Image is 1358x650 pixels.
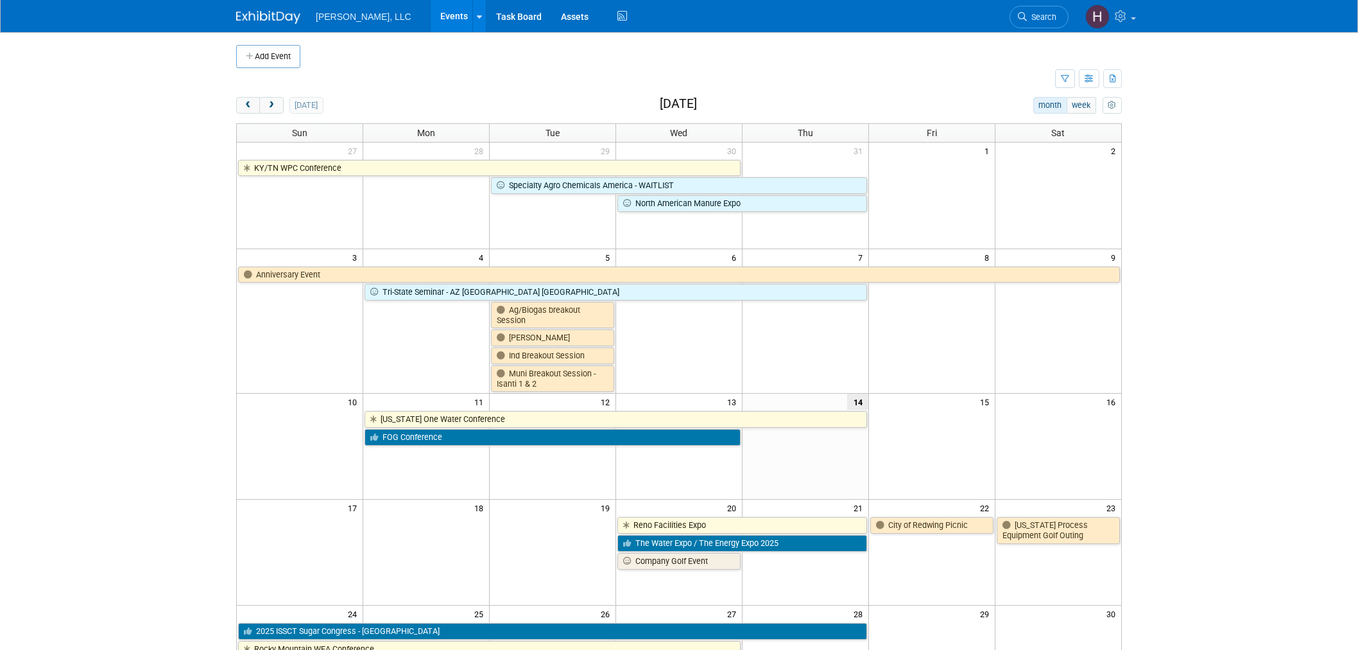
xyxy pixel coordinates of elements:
span: 25 [473,606,489,622]
a: [PERSON_NAME] [491,329,614,346]
span: 22 [979,500,995,516]
span: 29 [979,606,995,622]
span: Fri [927,128,937,138]
span: 8 [983,249,995,265]
a: Muni Breakout Session - Isanti 1 & 2 [491,365,614,392]
a: Company Golf Event [617,553,741,570]
button: week [1067,97,1096,114]
span: 20 [726,500,742,516]
span: 30 [1105,606,1121,622]
a: Anniversary Event [238,267,1120,283]
span: Search [1027,12,1056,22]
span: 30 [726,143,742,159]
button: month [1033,97,1067,114]
a: FOG Conference [365,429,741,446]
a: North American Manure Expo [617,195,867,212]
button: prev [236,97,260,114]
span: Tue [546,128,560,138]
span: 24 [347,606,363,622]
a: Ind Breakout Session [491,347,614,364]
span: 23 [1105,500,1121,516]
span: 15 [979,394,995,410]
a: Reno Facilities Expo [617,517,867,534]
span: 18 [473,500,489,516]
span: Mon [417,128,435,138]
span: 14 [847,394,868,410]
span: 5 [604,249,615,265]
span: 13 [726,394,742,410]
span: 9 [1110,249,1121,265]
span: 11 [473,394,489,410]
span: Wed [670,128,687,138]
span: 16 [1105,394,1121,410]
span: Sat [1051,128,1065,138]
span: Sun [292,128,307,138]
span: 27 [726,606,742,622]
span: 3 [351,249,363,265]
a: KY/TN WPC Conference [238,160,741,177]
span: 7 [857,249,868,265]
span: 28 [473,143,489,159]
h2: [DATE] [660,97,697,111]
span: 10 [347,394,363,410]
a: [US_STATE] One Water Conference [365,411,866,428]
span: Thu [798,128,813,138]
button: [DATE] [289,97,323,114]
span: 28 [852,606,868,622]
img: Hannah Mulholland [1085,4,1110,29]
img: ExhibitDay [236,11,300,24]
a: City of Redwing Picnic [870,517,993,534]
span: 27 [347,143,363,159]
span: 2 [1110,143,1121,159]
span: 4 [477,249,489,265]
span: 17 [347,500,363,516]
a: The Water Expo / The Energy Expo 2025 [617,535,867,552]
span: 6 [730,249,742,265]
span: 29 [599,143,615,159]
span: 26 [599,606,615,622]
a: [US_STATE] Process Equipment Golf Outing [997,517,1120,543]
span: 31 [852,143,868,159]
button: Add Event [236,45,300,68]
i: Personalize Calendar [1108,101,1116,110]
a: 2025 ISSCT Sugar Congress - [GEOGRAPHIC_DATA] [238,623,867,640]
button: next [259,97,283,114]
a: Ag/Biogas breakout Session [491,302,614,328]
span: 19 [599,500,615,516]
span: [PERSON_NAME], LLC [316,12,411,22]
a: Search [1010,6,1069,28]
a: Tri-State Seminar - AZ [GEOGRAPHIC_DATA] [GEOGRAPHIC_DATA] [365,284,866,301]
span: 1 [983,143,995,159]
span: 12 [599,394,615,410]
button: myCustomButton [1103,97,1122,114]
a: Specialty Agro Chemicals America - WAITLIST [491,177,867,194]
span: 21 [852,500,868,516]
